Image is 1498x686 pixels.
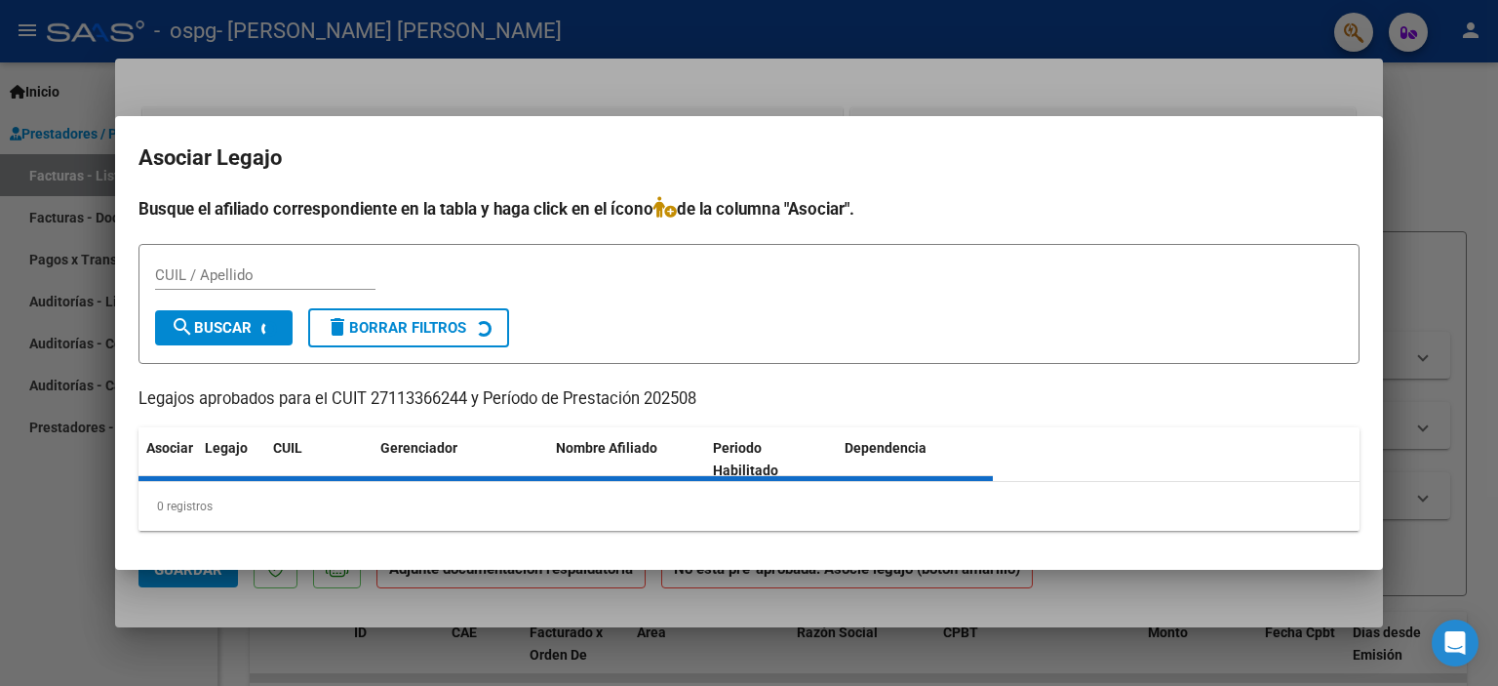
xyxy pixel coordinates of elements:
span: Nombre Afiliado [556,440,657,456]
span: Borrar Filtros [326,319,466,337]
span: Gerenciador [380,440,457,456]
div: Open Intercom Messenger [1432,620,1478,666]
p: Legajos aprobados para el CUIT 27113366244 y Período de Prestación 202508 [138,387,1360,412]
h4: Busque el afiliado correspondiente en la tabla y haga click en el ícono de la columna "Asociar". [138,196,1360,222]
div: 0 registros [138,482,1360,531]
span: CUIL [273,440,302,456]
span: Buscar [171,319,252,337]
datatable-header-cell: Dependencia [837,427,994,492]
mat-icon: delete [326,315,349,339]
mat-icon: search [171,315,194,339]
span: Dependencia [845,440,926,456]
datatable-header-cell: Asociar [138,427,197,492]
span: Asociar [146,440,193,456]
span: Legajo [205,440,248,456]
datatable-header-cell: Nombre Afiliado [548,427,705,492]
button: Buscar [155,310,293,345]
datatable-header-cell: Legajo [197,427,265,492]
span: Periodo Habilitado [713,440,778,478]
datatable-header-cell: CUIL [265,427,373,492]
datatable-header-cell: Periodo Habilitado [705,427,837,492]
datatable-header-cell: Gerenciador [373,427,548,492]
button: Borrar Filtros [308,308,509,347]
h2: Asociar Legajo [138,140,1360,177]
